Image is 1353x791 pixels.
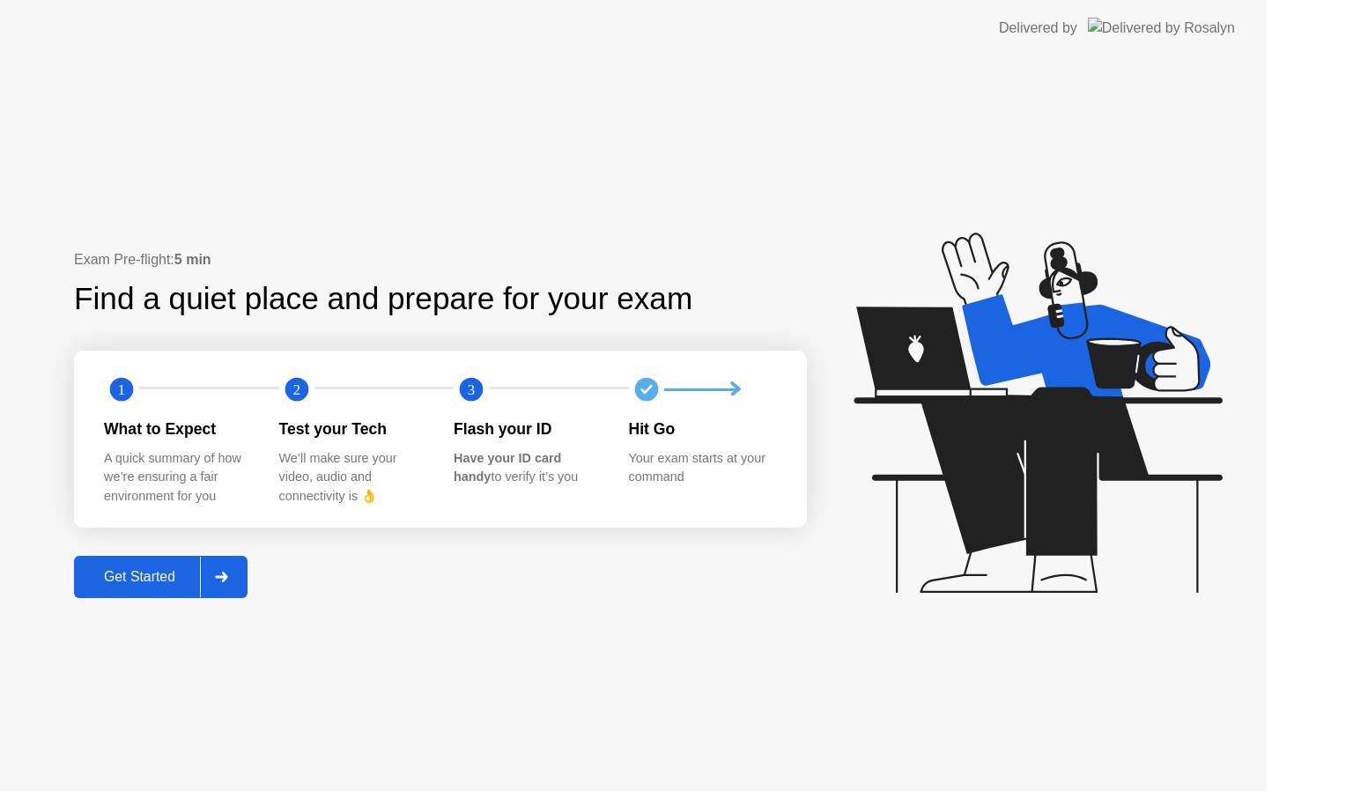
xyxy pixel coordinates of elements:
b: Have your ID card handy [454,451,561,484]
div: Delivered by [999,18,1077,39]
div: Flash your ID [454,418,601,440]
text: 2 [292,381,299,398]
div: to verify it’s you [454,449,601,487]
button: Get Started [74,556,248,598]
div: Test your Tech [279,418,426,440]
b: 5 min [174,252,211,267]
text: 1 [118,381,125,398]
div: Find a quiet place and prepare for your exam [74,276,695,322]
div: Get Started [79,569,200,585]
img: Delivered by Rosalyn [1088,18,1235,38]
div: A quick summary of how we’re ensuring a fair environment for you [104,449,251,506]
div: What to Expect [104,418,251,440]
div: Hit Go [629,418,776,440]
text: 3 [468,381,475,398]
div: We’ll make sure your video, audio and connectivity is 👌 [279,449,426,506]
div: Exam Pre-flight: [74,249,807,270]
div: Your exam starts at your command [629,449,776,487]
